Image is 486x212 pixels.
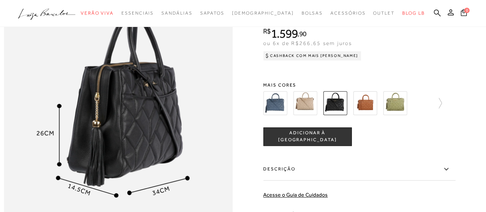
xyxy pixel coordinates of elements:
[200,6,224,20] a: categoryNavScreenReaderText
[263,192,328,198] a: Acesse o Guia de Cuidados
[200,10,224,16] span: Sapatos
[161,10,192,16] span: Sandálias
[373,6,395,20] a: categoryNavScreenReaderText
[301,10,323,16] span: Bolsas
[353,91,377,115] img: BOLSA GRANDE COM COMPARTIMENTOS EM COURO CARAMELO
[271,27,298,40] span: 1.599
[263,83,455,87] span: Mais cores
[263,91,287,115] img: Bolsa grande azul
[161,6,192,20] a: categoryNavScreenReaderText
[293,91,317,115] img: BOLSA GRANDE BOLSO FRONTAL RETANGULAR NATA
[263,28,271,35] i: R$
[263,51,361,60] div: Cashback com Mais [PERSON_NAME]
[323,91,347,115] img: BOLSA GRANDE BOLSO FRONTAL RETANGULAR PRETA
[121,10,154,16] span: Essenciais
[373,10,395,16] span: Outlet
[297,30,306,37] i: ,
[330,6,365,20] a: categoryNavScreenReaderText
[263,40,352,46] span: ou 6x de R$266,65 sem juros
[263,158,455,180] label: Descrição
[383,91,407,115] img: BOLSA GRANDE EM COURO VERDE OLIVA COM TASSEL
[121,6,154,20] a: categoryNavScreenReaderText
[81,10,114,16] span: Verão Viva
[81,6,114,20] a: categoryNavScreenReaderText
[301,6,323,20] a: categoryNavScreenReaderText
[330,10,365,16] span: Acessórios
[402,10,425,16] span: BLOG LB
[264,130,351,144] span: ADICIONAR À [GEOGRAPHIC_DATA]
[232,10,294,16] span: [DEMOGRAPHIC_DATA]
[464,8,469,13] span: 0
[402,6,425,20] a: BLOG LB
[458,8,469,19] button: 0
[232,6,294,20] a: noSubCategoriesText
[299,30,306,38] span: 90
[263,127,352,146] button: ADICIONAR À [GEOGRAPHIC_DATA]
